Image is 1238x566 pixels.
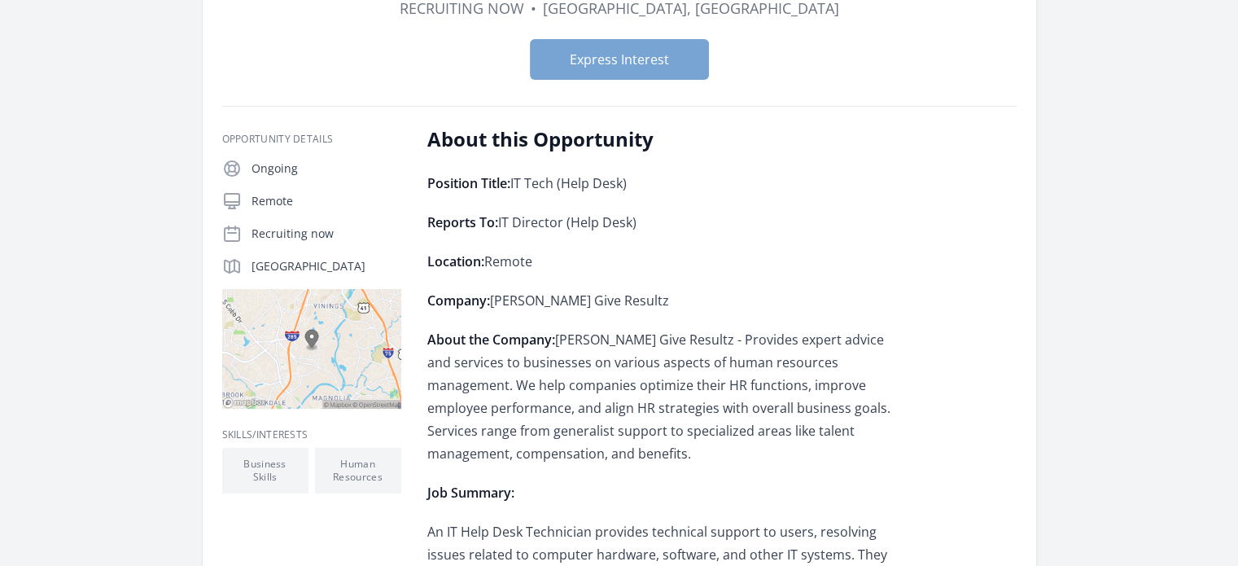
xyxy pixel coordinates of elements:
img: Map [222,289,401,409]
strong: Reports To: [427,213,498,231]
p: IT Tech (Help Desk) [427,172,903,195]
p: [GEOGRAPHIC_DATA] [252,258,401,274]
p: Recruiting now [252,226,401,242]
strong: Company: [427,292,490,309]
strong: Location: [427,252,484,270]
strong: Job Summary: [427,484,514,502]
li: Human Resources [315,448,401,494]
h2: About this Opportunity [427,126,903,152]
strong: About the Company: [427,331,555,349]
button: Express Interest [530,39,709,80]
p: [PERSON_NAME] Give Resultz - Provides expert advice and services to businesses on various aspects... [427,328,903,465]
p: [PERSON_NAME] Give Resultz [427,289,903,312]
p: IT Director (Help Desk) [427,211,903,234]
p: Ongoing [252,160,401,177]
h3: Opportunity Details [222,133,401,146]
li: Business Skills [222,448,308,494]
p: Remote [252,193,401,209]
strong: Position Title: [427,174,510,192]
p: Remote [427,250,903,273]
h3: Skills/Interests [222,428,401,441]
